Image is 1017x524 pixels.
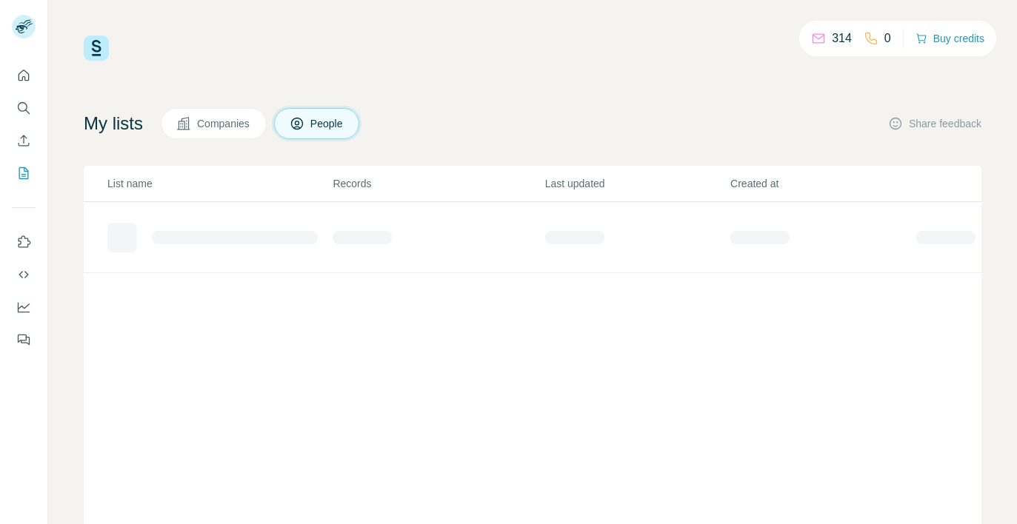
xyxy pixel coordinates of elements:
[310,116,344,131] span: People
[107,176,331,191] p: List name
[12,127,36,154] button: Enrich CSV
[12,294,36,320] button: Dashboard
[888,116,981,131] button: Share feedback
[12,160,36,187] button: My lists
[12,95,36,121] button: Search
[730,176,914,191] p: Created at
[545,176,729,191] p: Last updated
[884,30,891,47] p: 0
[197,116,251,131] span: Companies
[84,112,143,135] h4: My lists
[12,62,36,89] button: Quick start
[12,326,36,353] button: Feedback
[12,261,36,288] button: Use Surfe API
[84,36,109,61] img: Surfe Logo
[333,176,543,191] p: Records
[832,30,852,47] p: 314
[12,229,36,255] button: Use Surfe on LinkedIn
[916,28,984,49] button: Buy credits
